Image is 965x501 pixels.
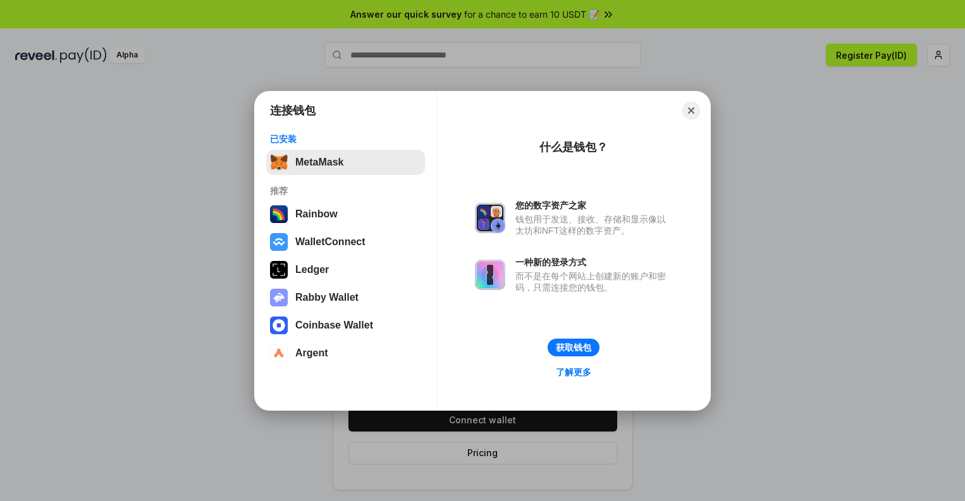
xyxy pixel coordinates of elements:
a: 了解更多 [548,364,599,380]
div: MetaMask [295,157,343,168]
img: svg+xml,%3Csvg%20xmlns%3D%22http%3A%2F%2Fwww.w3.org%2F2000%2Fsvg%22%20fill%3D%22none%22%20viewBox... [270,289,288,306]
div: Rabby Wallet [295,292,359,303]
div: 什么是钱包？ [539,140,608,155]
div: Argent [295,347,328,359]
div: 了解更多 [556,366,591,378]
div: Ledger [295,264,329,275]
button: Argent [266,341,425,366]
div: 您的数字资产之家 [515,200,672,211]
div: 一种新的登录方式 [515,257,672,268]
div: 获取钱包 [556,342,591,353]
div: 而不是在每个网站上创建新的账户和密码，只需连接您的钱包。 [515,270,672,293]
div: 已安装 [270,133,421,145]
button: Rainbow [266,202,425,227]
img: svg+xml,%3Csvg%20xmlns%3D%22http%3A%2F%2Fwww.w3.org%2F2000%2Fsvg%22%20fill%3D%22none%22%20viewBox... [475,203,505,233]
div: 推荐 [270,185,421,196]
img: svg+xml,%3Csvg%20xmlns%3D%22http%3A%2F%2Fwww.w3.org%2F2000%2Fsvg%22%20fill%3D%22none%22%20viewBox... [475,260,505,290]
div: Coinbase Wallet [295,320,373,331]
button: Rabby Wallet [266,285,425,310]
img: svg+xml,%3Csvg%20width%3D%2228%22%20height%3D%2228%22%20viewBox%3D%220%200%2028%2028%22%20fill%3D... [270,317,288,334]
div: Rainbow [295,208,338,220]
h1: 连接钱包 [270,103,316,118]
button: Coinbase Wallet [266,313,425,338]
button: WalletConnect [266,229,425,255]
img: svg+xml,%3Csvg%20width%3D%2228%22%20height%3D%2228%22%20viewBox%3D%220%200%2028%2028%22%20fill%3D... [270,233,288,251]
img: svg+xml,%3Csvg%20width%3D%22120%22%20height%3D%22120%22%20viewBox%3D%220%200%20120%20120%22%20fil... [270,205,288,223]
button: 获取钱包 [548,339,599,356]
div: 钱包用于发送、接收、存储和显示像以太坊和NFT这样的数字资产。 [515,214,672,236]
img: svg+xml,%3Csvg%20width%3D%2228%22%20height%3D%2228%22%20viewBox%3D%220%200%2028%2028%22%20fill%3D... [270,344,288,362]
button: Ledger [266,257,425,282]
img: svg+xml,%3Csvg%20xmlns%3D%22http%3A%2F%2Fwww.w3.org%2F2000%2Fsvg%22%20width%3D%2228%22%20height%3... [270,261,288,279]
button: Close [682,102,700,119]
button: MetaMask [266,150,425,175]
img: svg+xml,%3Csvg%20fill%3D%22none%22%20height%3D%2233%22%20viewBox%3D%220%200%2035%2033%22%20width%... [270,154,288,171]
div: WalletConnect [295,236,366,248]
